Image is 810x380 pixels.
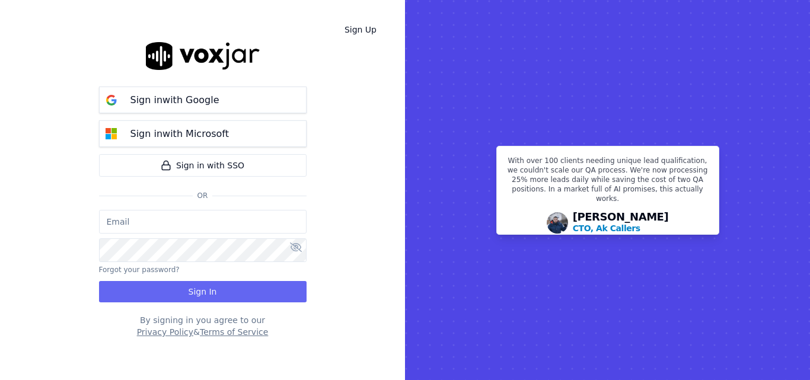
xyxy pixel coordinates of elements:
[504,156,712,208] p: With over 100 clients needing unique lead qualification, we couldn't scale our QA process. We're ...
[193,191,213,200] span: Or
[335,19,386,40] a: Sign Up
[99,154,307,177] a: Sign in with SSO
[99,281,307,302] button: Sign In
[146,42,260,70] img: logo
[573,212,669,234] div: [PERSON_NAME]
[99,265,180,274] button: Forgot your password?
[130,93,219,107] p: Sign in with Google
[100,122,123,146] img: microsoft Sign in button
[137,326,193,338] button: Privacy Policy
[200,326,268,338] button: Terms of Service
[99,210,307,234] input: Email
[573,222,640,234] p: CTO, Ak Callers
[100,88,123,112] img: google Sign in button
[99,87,307,113] button: Sign inwith Google
[547,212,568,234] img: Avatar
[99,314,307,338] div: By signing in you agree to our &
[99,120,307,147] button: Sign inwith Microsoft
[130,127,229,141] p: Sign in with Microsoft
